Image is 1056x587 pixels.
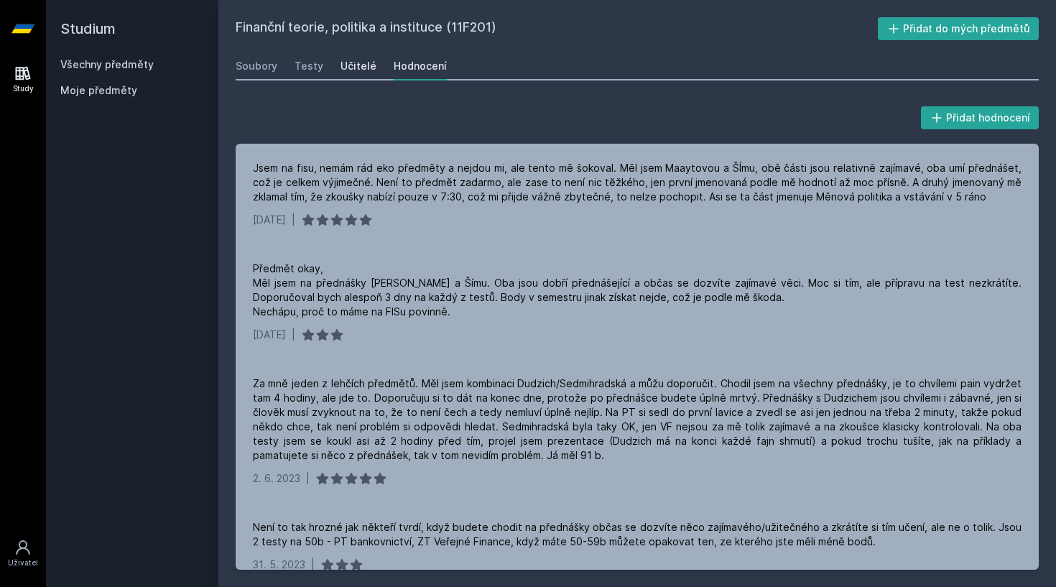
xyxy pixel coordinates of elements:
div: Testy [295,59,323,73]
div: Hodnocení [394,59,447,73]
a: Uživatel [3,532,43,576]
a: Study [3,57,43,101]
div: Soubory [236,59,277,73]
a: Všechny předměty [60,58,154,70]
h2: Finanční teorie, politika a instituce (11F201) [236,17,878,40]
div: Za mně jeden z lehčích předmětů. Měl jsem kombinaci Dudzich/Sedmihradská a můžu doporučit. Chodil... [253,376,1022,463]
a: Testy [295,52,323,80]
div: Není to tak hrozné jak někteří tvrdí, když budete chodit na přednášky občas se dozvíte něco zajím... [253,520,1022,549]
div: | [311,558,315,572]
div: 2. 6. 2023 [253,471,300,486]
div: Předmět okay, Měl jsem na přednášky [PERSON_NAME] a Šímu. Oba jsou dobří přednášející a občas se ... [253,262,1022,319]
div: [DATE] [253,213,286,227]
div: | [292,213,295,227]
div: | [306,471,310,486]
div: Jsem na fisu, nemám rád eko předměty a nejdou mi, ale tento mě šokoval. Měl jsem Maaytovou a ŠÍmu... [253,161,1022,204]
div: Uživatel [8,558,38,568]
button: Přidat hodnocení [921,106,1039,129]
div: Učitelé [341,59,376,73]
div: 31. 5. 2023 [253,558,305,572]
a: Hodnocení [394,52,447,80]
div: Study [13,83,34,94]
div: | [292,328,295,342]
a: Soubory [236,52,277,80]
button: Přidat do mých předmětů [878,17,1039,40]
a: Učitelé [341,52,376,80]
div: [DATE] [253,328,286,342]
span: Moje předměty [60,83,137,98]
